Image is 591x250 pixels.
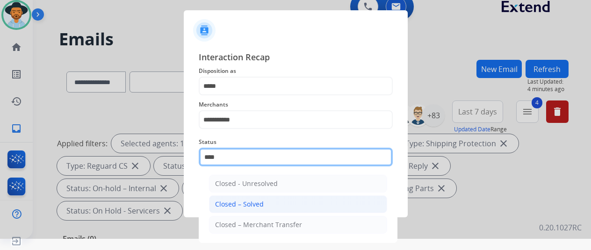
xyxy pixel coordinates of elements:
[199,50,393,65] span: Interaction Recap
[199,65,393,77] span: Disposition as
[199,99,393,110] span: Merchants
[539,222,582,233] p: 0.20.1027RC
[193,19,216,42] img: contactIcon
[199,136,393,148] span: Status
[215,220,302,229] div: Closed – Merchant Transfer
[215,179,278,188] div: Closed - Unresolved
[215,200,264,209] div: Closed – Solved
